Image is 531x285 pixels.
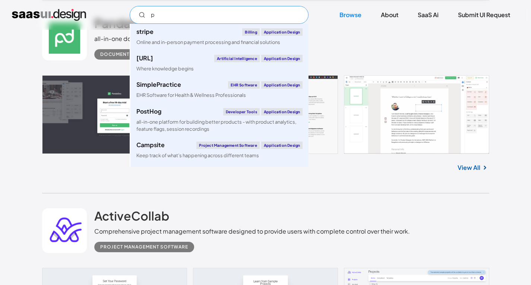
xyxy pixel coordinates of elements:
div: Artificial Intelligence [214,55,260,62]
div: Application Design [261,142,303,149]
div: Online and in-person payment processing and financial solutions [136,39,280,46]
a: View All [458,163,480,172]
a: HygraphCMSApplication DesignContent management platform for the era of composable architectures [130,164,309,190]
div: Application Design [261,28,303,36]
div: Application Design [261,108,303,115]
input: Search UI designs you're looking for... [130,6,309,24]
div: all-in-one document automation software [94,34,213,43]
div: Project Management Software [196,142,259,149]
div: Comprehensive project management software designed to provide users with complete control over th... [94,227,410,236]
a: [URL]Artificial IntelligenceApplication DesignWhere knowledge begins [130,50,309,77]
a: Submit UI Request [449,7,519,23]
a: ActiveCollab [94,208,169,227]
div: [URL] [136,55,153,61]
div: PostHog [136,108,161,114]
a: About [372,7,407,23]
a: SaaS Ai [409,7,448,23]
a: CampsiteProject Management SoftwareApplication DesignKeep track of what’s happening across differ... [130,137,309,164]
a: stripeBillingApplication DesignOnline and in-person payment processing and financial solutions [130,24,309,50]
div: EHR Software [228,81,259,89]
a: Browse [331,7,370,23]
div: all-in-one platform for building better products - with product analytics, feature flags, session... [136,118,303,133]
div: Where knowledge begins [136,65,194,72]
a: home [12,9,86,21]
div: SimplePractice [136,82,181,88]
div: Billing [242,28,259,36]
div: EHR Software for Health & Wellness Professionals [136,92,246,99]
form: Email Form [130,6,309,24]
div: Document Management [100,50,165,59]
div: Campsite [136,142,165,148]
div: stripe [136,29,154,35]
a: SimplePracticeEHR SoftwareApplication DesignEHR Software for Health & Wellness Professionals [130,77,309,103]
a: PostHogDeveloper toolsApplication Designall-in-one platform for building better products - with p... [130,104,309,137]
div: Application Design [261,55,303,62]
div: Project Management Software [100,243,188,251]
div: Application Design [261,81,303,89]
div: Developer tools [223,108,260,115]
div: Keep track of what’s happening across different teams [136,152,259,159]
h2: ActiveCollab [94,208,169,223]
